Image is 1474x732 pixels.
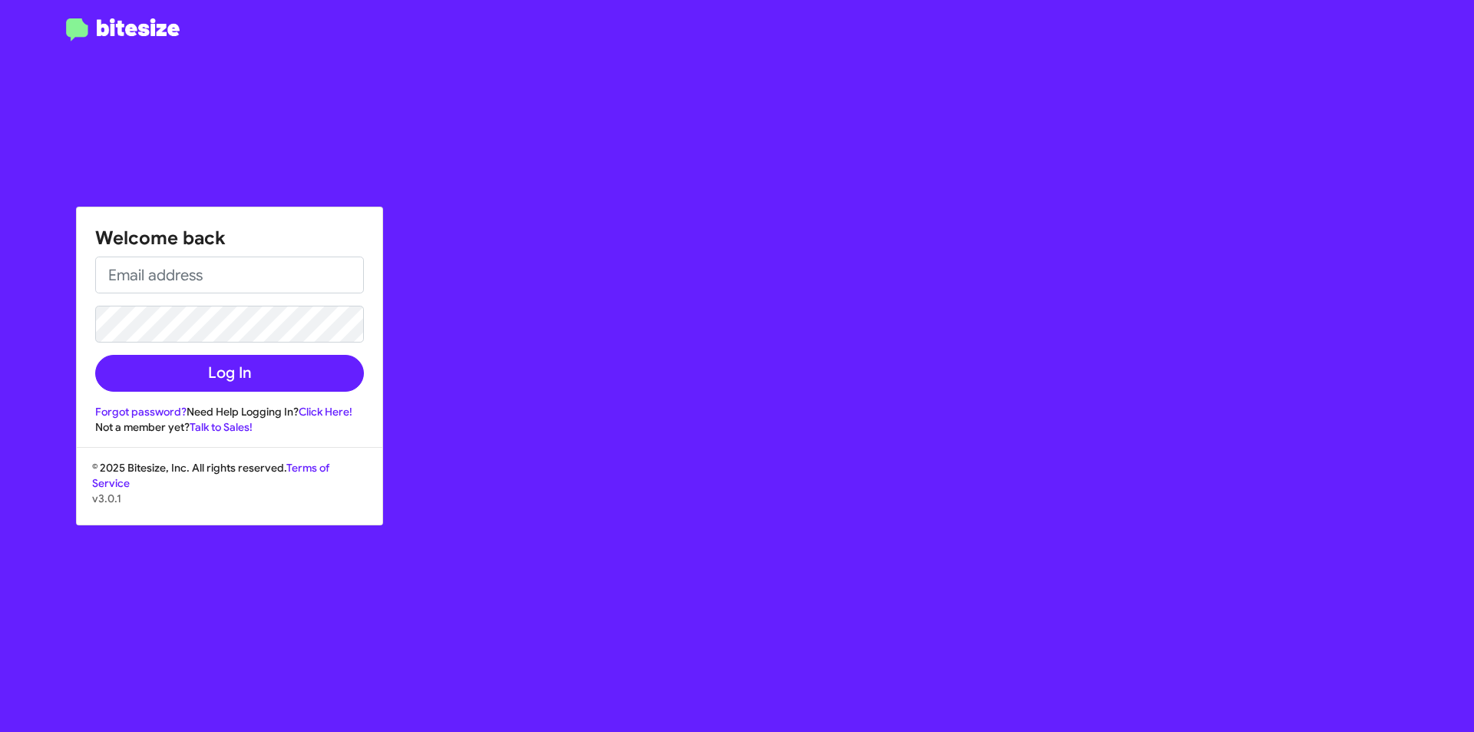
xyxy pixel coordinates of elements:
div: Not a member yet? [95,419,364,435]
a: Click Here! [299,405,352,419]
div: Need Help Logging In? [95,404,364,419]
div: © 2025 Bitesize, Inc. All rights reserved. [77,460,382,525]
p: v3.0.1 [92,491,367,506]
h1: Welcome back [95,226,364,250]
input: Email address [95,257,364,293]
button: Log In [95,355,364,392]
a: Forgot password? [95,405,187,419]
a: Talk to Sales! [190,420,253,434]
